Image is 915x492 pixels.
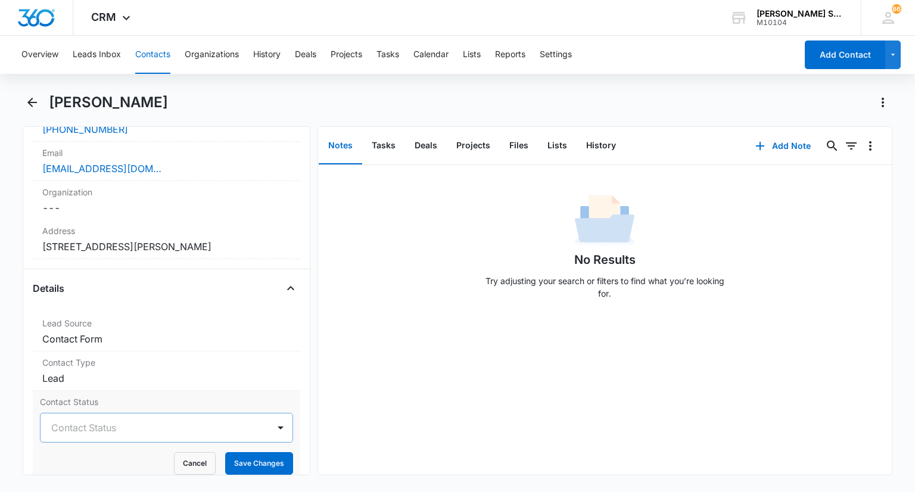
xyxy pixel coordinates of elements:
[281,279,300,298] button: Close
[295,36,316,74] button: Deals
[42,356,290,369] label: Contact Type
[42,317,290,329] label: Lead Source
[174,452,216,475] button: Cancel
[42,201,290,215] dd: ---
[33,181,300,220] div: Organization---
[495,36,525,74] button: Reports
[362,127,405,164] button: Tasks
[33,281,64,295] h4: Details
[185,36,239,74] button: Organizations
[575,191,634,251] img: No Data
[23,93,41,112] button: Back
[757,18,844,27] div: account id
[42,371,290,385] dd: Lead
[757,9,844,18] div: account name
[743,132,823,160] button: Add Note
[42,239,290,254] dd: [STREET_ADDRESS][PERSON_NAME]
[21,36,58,74] button: Overview
[319,127,362,164] button: Notes
[892,4,901,14] div: notifications count
[73,36,121,74] button: Leads Inbox
[42,186,290,198] label: Organization
[861,136,880,155] button: Overflow Menu
[42,147,290,159] label: Email
[463,36,481,74] button: Lists
[33,220,300,259] div: Address[STREET_ADDRESS][PERSON_NAME]
[540,36,572,74] button: Settings
[42,225,290,237] label: Address
[805,41,885,69] button: Add Contact
[823,136,842,155] button: Search...
[842,136,861,155] button: Filters
[376,36,399,74] button: Tasks
[413,36,449,74] button: Calendar
[225,452,293,475] button: Save Changes
[331,36,362,74] button: Projects
[405,127,447,164] button: Deals
[91,11,116,23] span: CRM
[447,127,500,164] button: Projects
[574,251,636,269] h1: No Results
[40,396,292,408] label: Contact Status
[480,275,730,300] p: Try adjusting your search or filters to find what you’re looking for.
[33,142,300,181] div: Email[EMAIL_ADDRESS][DOMAIN_NAME]
[253,36,281,74] button: History
[892,4,901,14] span: 86
[500,127,538,164] button: Files
[577,127,625,164] button: History
[33,351,300,391] div: Contact TypeLead
[135,36,170,74] button: Contacts
[873,93,892,112] button: Actions
[49,94,168,111] h1: [PERSON_NAME]
[33,312,300,351] div: Lead SourceContact Form
[42,161,161,176] a: [EMAIL_ADDRESS][DOMAIN_NAME]
[538,127,577,164] button: Lists
[42,332,290,346] dd: Contact Form
[42,122,128,136] a: [PHONE_NUMBER]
